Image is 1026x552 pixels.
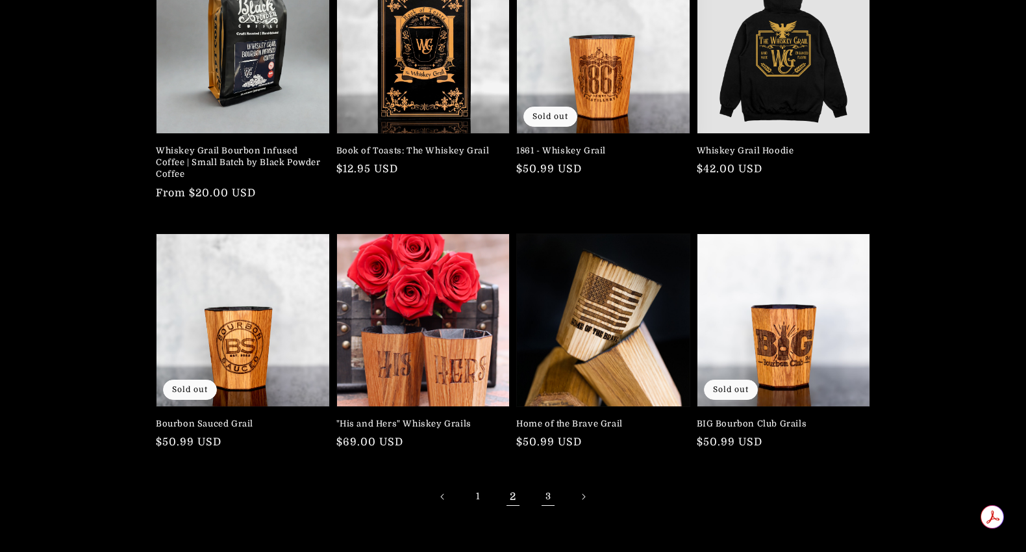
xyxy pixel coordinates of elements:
[499,482,527,511] span: Page 2
[156,482,870,511] nav: Pagination
[464,482,492,511] a: Page 1
[697,145,863,157] a: Whiskey Grail Hoodie
[697,418,863,430] a: BIG Bourbon Club Grails
[336,145,503,157] a: Book of Toasts: The Whiskey Grail
[336,418,503,430] a: "His and Hers" Whiskey Grails
[569,482,597,511] a: Next page
[429,482,457,511] a: Previous page
[516,145,682,157] a: 1861 - Whiskey Grail
[516,418,682,430] a: Home of the Brave Grail
[156,145,322,181] a: Whiskey Grail Bourbon Infused Coffee | Small Batch by Black Powder Coffee
[534,482,562,511] a: Page 3
[156,418,322,430] a: Bourbon Sauced Grail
